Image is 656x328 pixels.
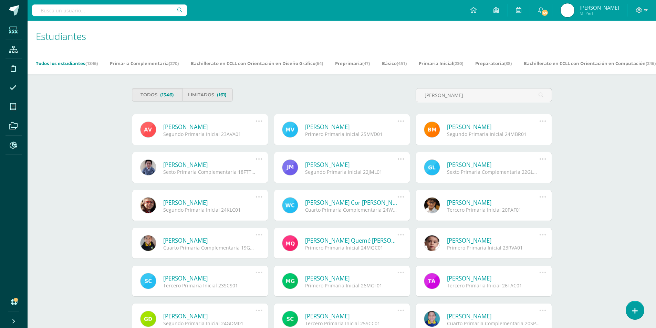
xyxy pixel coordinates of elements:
a: Bachillerato en CCLL con Orientación en Diseño Gráfico(64) [191,58,323,69]
a: [PERSON_NAME] [163,123,256,131]
div: Tercero Primaria Inicial 26TAC01 [447,282,540,289]
div: Primero Primaria Inicial 23RVA01 [447,244,540,251]
div: Primero Primaria Inicial 24MQC01 [305,244,398,251]
span: (270) [169,60,179,66]
span: (246) [646,60,656,66]
div: Sexto Primaria Complementaria 18FTT01 [163,169,256,175]
a: [PERSON_NAME] [447,123,540,131]
div: Tercero Primaria Inicial 23SCS01 [163,282,256,289]
a: [PERSON_NAME] [447,312,540,320]
span: (47) [362,60,370,66]
a: Preprimaria(47) [335,58,370,69]
a: [PERSON_NAME] [163,274,256,282]
span: (451) [397,60,407,66]
a: [PERSON_NAME] [305,161,398,169]
a: Preparatoria(38) [475,58,512,69]
span: (230) [453,60,463,66]
div: Cuarto Primaria Complementaria 20SPB01 [447,320,540,327]
span: (1346) [85,60,98,66]
input: Busca al estudiante aquí... [416,88,552,102]
div: Segundo Primaria Inicial 24GDM01 [163,320,256,327]
a: [PERSON_NAME] [163,199,256,207]
span: (38) [504,60,512,66]
span: (1346) [160,88,174,101]
div: Tercero Primaria Inicial 25SCC01 [305,320,398,327]
a: Primaria Inicial(230) [419,58,463,69]
span: (161) [217,88,227,101]
a: [PERSON_NAME] Cor [PERSON_NAME] [305,199,398,207]
span: Estudiantes [36,30,86,43]
a: Primaria Complementaria(270) [110,58,179,69]
img: d000ed20f6d9644579c3948aeb2832cc.png [561,3,574,17]
a: Básico(451) [382,58,407,69]
a: [PERSON_NAME] [447,236,540,244]
div: Primero Primaria Inicial 25MVD01 [305,131,398,137]
a: Limitados(161) [182,88,233,102]
span: [PERSON_NAME] [580,4,619,11]
a: [PERSON_NAME] [163,236,256,244]
a: [PERSON_NAME] [305,312,398,320]
span: 49 [541,9,549,17]
a: [PERSON_NAME] [447,199,540,207]
a: Todos los estudiantes(1346) [36,58,98,69]
a: Todos(1346) [132,88,183,102]
div: Tercero Primaria Inicial 20PAF01 [447,207,540,213]
a: Bachillerato en CCLL con Orientación en Computación(246) [524,58,656,69]
div: Sexto Primaria Complementaria 22GLC01 [447,169,540,175]
span: (64) [315,60,323,66]
div: Cuarto Primaria Complementaria 24WCL01 [305,207,398,213]
a: [PERSON_NAME] [163,312,256,320]
a: [PERSON_NAME] [305,274,398,282]
a: [PERSON_NAME] Quemé [PERSON_NAME] [305,236,398,244]
div: Segundo Primaria Inicial 23AVA01 [163,131,256,137]
a: [PERSON_NAME] [447,274,540,282]
a: [PERSON_NAME] [305,123,398,131]
span: Mi Perfil [580,10,619,16]
input: Busca un usuario... [32,4,187,16]
div: Segundo Primaria Inicial 24MBR01 [447,131,540,137]
a: [PERSON_NAME] [163,161,256,169]
div: Segundo Primaria Inicial 22JML01 [305,169,398,175]
div: Primero Primaria Inicial 26MGF01 [305,282,398,289]
a: [PERSON_NAME] [447,161,540,169]
div: Cuarto Primaria Complementaria 19GCM01 [163,244,256,251]
div: Segundo Primaria Inicial 24KLC01 [163,207,256,213]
